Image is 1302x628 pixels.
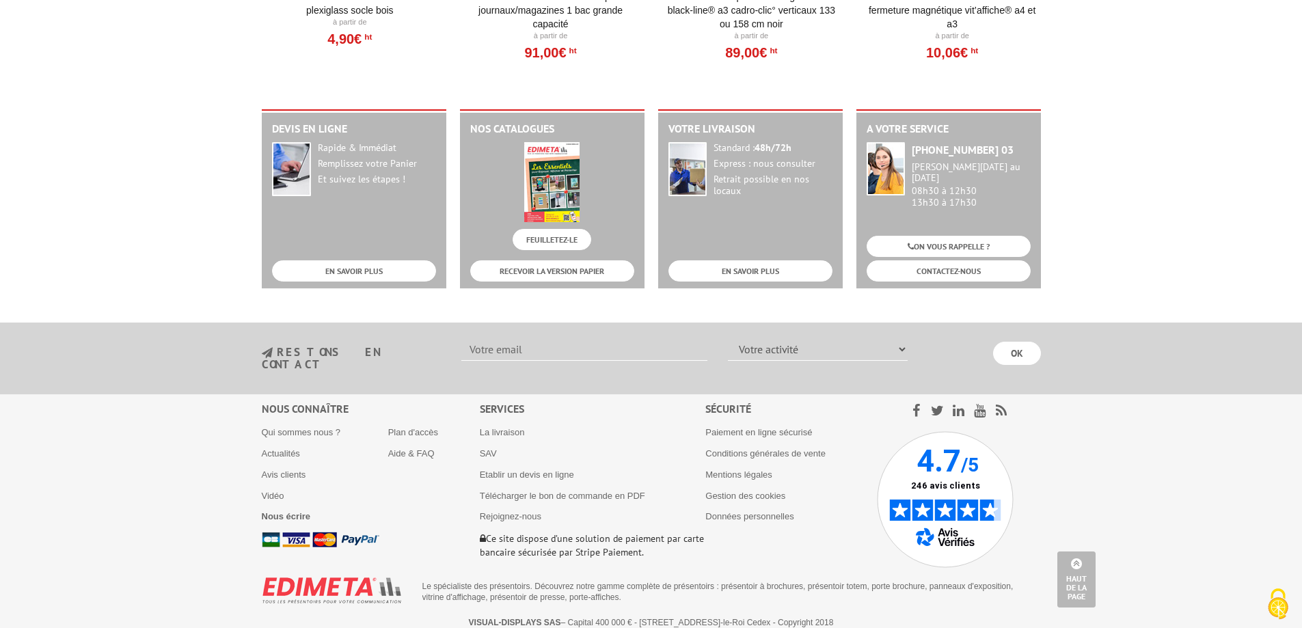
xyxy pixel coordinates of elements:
[705,427,812,437] a: Paiement en ligne sécurisé
[755,141,791,154] strong: 48h/72h
[266,17,435,28] p: À partir de
[262,347,273,359] img: newsletter.jpg
[422,581,1031,603] p: Le spécialiste des présentoirs. Découvrez notre gamme complète de présentoirs : présentoir à broc...
[912,143,1014,156] strong: [PHONE_NUMBER] 03
[667,31,836,42] p: À partir de
[262,469,306,480] a: Avis clients
[705,511,794,521] a: Données personnelles
[867,123,1031,135] h2: A votre service
[767,46,777,55] sup: HT
[867,260,1031,282] a: CONTACTEZ-NOUS
[668,123,832,135] h2: Votre livraison
[272,260,436,282] a: EN SAVOIR PLUS
[272,142,311,196] img: widget-devis.jpg
[327,35,372,43] a: 4,90€HT
[912,161,1031,185] div: [PERSON_NAME][DATE] au [DATE]
[993,342,1041,365] input: OK
[318,142,436,154] div: Rapide & Immédiat
[470,123,634,135] h2: Nos catalogues
[912,161,1031,208] div: 08h30 à 12h30 13h30 à 17h30
[480,401,706,417] div: Services
[714,174,832,198] div: Retrait possible en nos locaux
[705,448,826,459] a: Conditions générales de vente
[470,260,634,282] a: RECEVOIR LA VERSION PAPIER
[524,49,576,57] a: 91,00€HT
[668,260,832,282] a: EN SAVOIR PLUS
[705,491,785,501] a: Gestion des cookies
[469,618,561,627] strong: VISUAL-DISPLAYS SAS
[714,142,832,154] div: Standard :
[318,174,436,186] div: Et suivez les étapes !
[725,49,777,57] a: 89,00€HT
[262,511,311,521] a: Nous écrire
[262,491,284,501] a: Vidéo
[867,142,905,195] img: widget-service.jpg
[262,401,480,417] div: Nous connaître
[926,49,978,57] a: 10,06€HT
[480,469,574,480] a: Etablir un devis en ligne
[262,346,442,370] h3: restons en contact
[480,448,497,459] a: SAV
[868,31,1037,42] p: À partir de
[480,511,541,521] a: Rejoignez-nous
[262,448,300,459] a: Actualités
[968,46,978,55] sup: HT
[1057,551,1096,607] a: Haut de la page
[461,338,707,361] input: Votre email
[480,491,645,501] a: Télécharger le bon de commande en PDF
[668,142,707,196] img: widget-livraison.jpg
[867,236,1031,257] a: ON VOUS RAPPELLE ?
[480,427,525,437] a: La livraison
[705,401,877,417] div: Sécurité
[272,123,436,135] h2: Devis en ligne
[877,431,1014,568] img: Avis Vérifiés - 4.7 sur 5 - 246 avis clients
[524,142,580,222] img: edimeta.jpeg
[466,31,635,42] p: À partir de
[388,448,435,459] a: Aide & FAQ
[714,158,832,170] div: Express : nous consulter
[1261,587,1295,621] img: Cookies (fenêtre modale)
[705,469,772,480] a: Mentions légales
[513,229,591,250] a: FEUILLETEZ-LE
[274,618,1029,627] p: – Capital 400 000 € - [STREET_ADDRESS]-le-Roi Cedex - Copyright 2018
[318,158,436,170] div: Remplissez votre Panier
[480,532,706,559] p: Ce site dispose d’une solution de paiement par carte bancaire sécurisée par Stripe Paiement.
[362,32,372,42] sup: HT
[262,427,341,437] a: Qui sommes nous ?
[1254,582,1302,628] button: Cookies (fenêtre modale)
[388,427,438,437] a: Plan d'accès
[567,46,577,55] sup: HT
